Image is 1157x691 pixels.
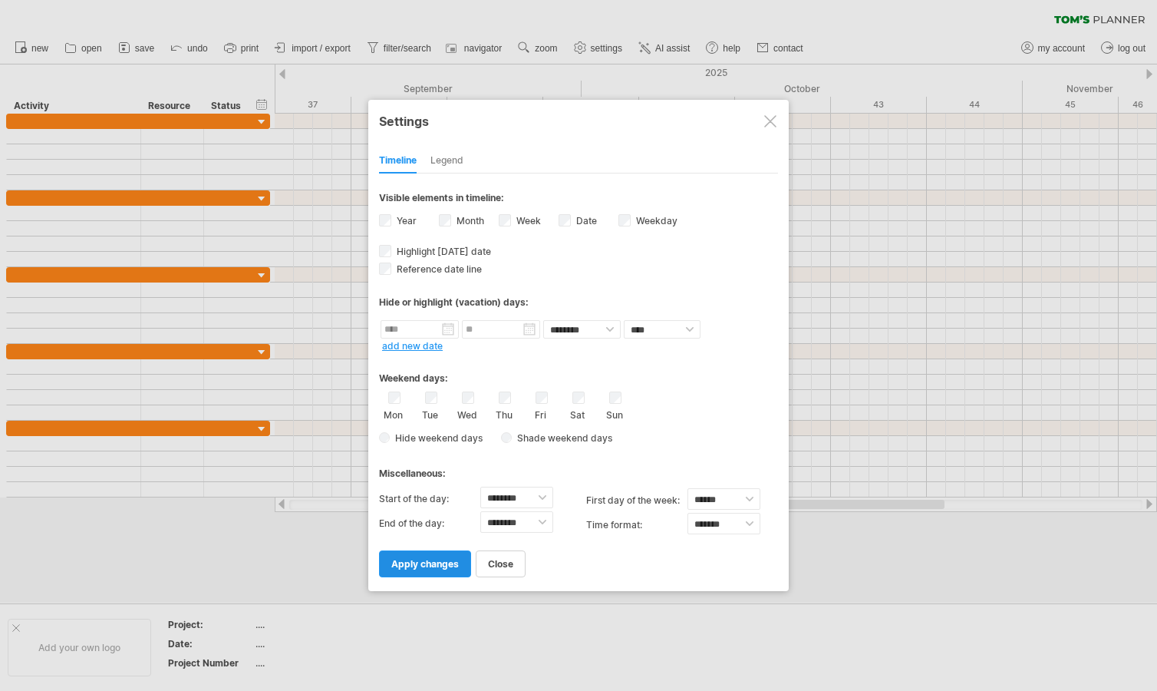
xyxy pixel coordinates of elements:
div: Timeline [379,149,417,174]
a: add new date [382,340,443,352]
span: apply changes [391,558,459,570]
span: Shade weekend days [512,432,612,444]
a: apply changes [379,550,471,577]
label: Date [573,215,597,226]
label: Sun [605,406,624,421]
div: Miscellaneous: [379,453,778,483]
label: first day of the week: [586,488,687,513]
span: Reference date line [394,263,482,275]
div: Settings [379,107,778,134]
div: Legend [430,149,463,174]
span: close [488,558,513,570]
label: Weekday [633,215,677,226]
label: Year [394,215,417,226]
label: Start of the day: [379,487,480,511]
div: Visible elements in timeline: [379,192,778,208]
label: Fri [531,406,550,421]
div: Hide or highlight (vacation) days: [379,296,778,308]
div: Weekend days: [379,358,778,388]
span: Hide weekend days [390,432,483,444]
a: close [476,550,526,577]
label: Sat [568,406,587,421]
span: Highlight [DATE] date [394,246,491,257]
label: End of the day: [379,511,480,536]
label: Wed [457,406,476,421]
label: Time format: [586,513,687,537]
label: Tue [420,406,440,421]
label: Thu [494,406,513,421]
label: Week [513,215,541,226]
label: Mon [384,406,403,421]
label: Month [453,215,484,226]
